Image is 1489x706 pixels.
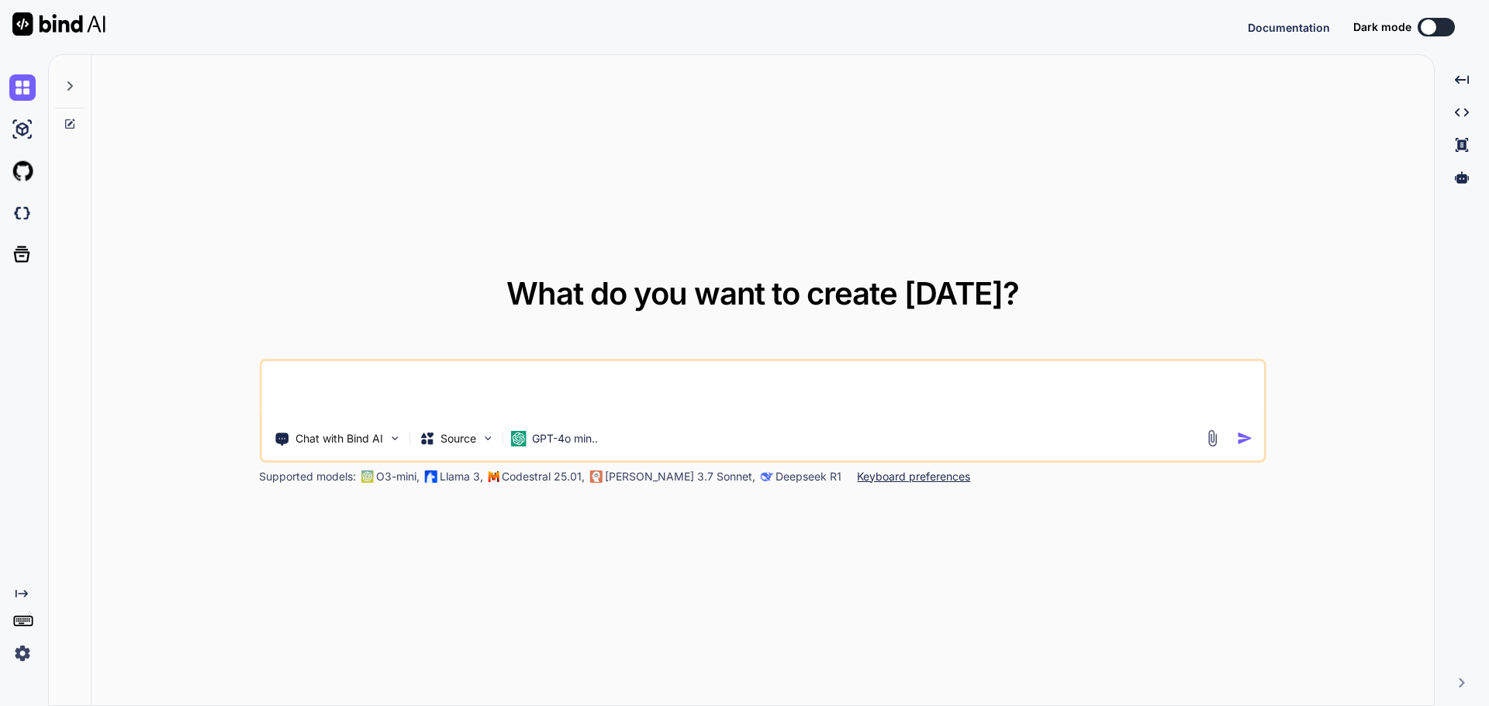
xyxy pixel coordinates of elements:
[760,470,772,483] img: claude
[9,200,36,226] img: darkCloudIdeIcon
[589,470,602,483] img: claude
[440,431,476,446] p: Source
[1204,429,1221,447] img: attachment
[295,431,383,446] p: Chat with Bind AI
[1248,21,1330,34] span: Documentation
[388,432,401,445] img: Pick Tools
[1248,19,1330,36] button: Documentation
[259,469,356,484] p: Supported models:
[9,640,36,666] img: settings
[510,431,526,446] img: GPT-4o mini
[1353,19,1411,35] span: Dark mode
[9,74,36,101] img: chat
[502,469,585,484] p: Codestral 25.01,
[440,469,483,484] p: Llama 3,
[361,470,373,483] img: GPT-4
[12,12,105,36] img: Bind AI
[605,469,755,484] p: [PERSON_NAME] 3.7 Sonnet,
[9,116,36,143] img: ai-studio
[776,469,841,484] p: Deepseek R1
[9,158,36,184] img: githubLight
[376,469,420,484] p: O3-mini,
[506,274,1019,312] span: What do you want to create [DATE]?
[488,471,499,482] img: Mistral-AI
[857,469,970,484] p: Keyboard preferences
[481,432,494,445] img: Pick Models
[1237,430,1253,446] img: icon
[424,470,437,483] img: Llama2
[532,431,598,446] p: GPT-4o min..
